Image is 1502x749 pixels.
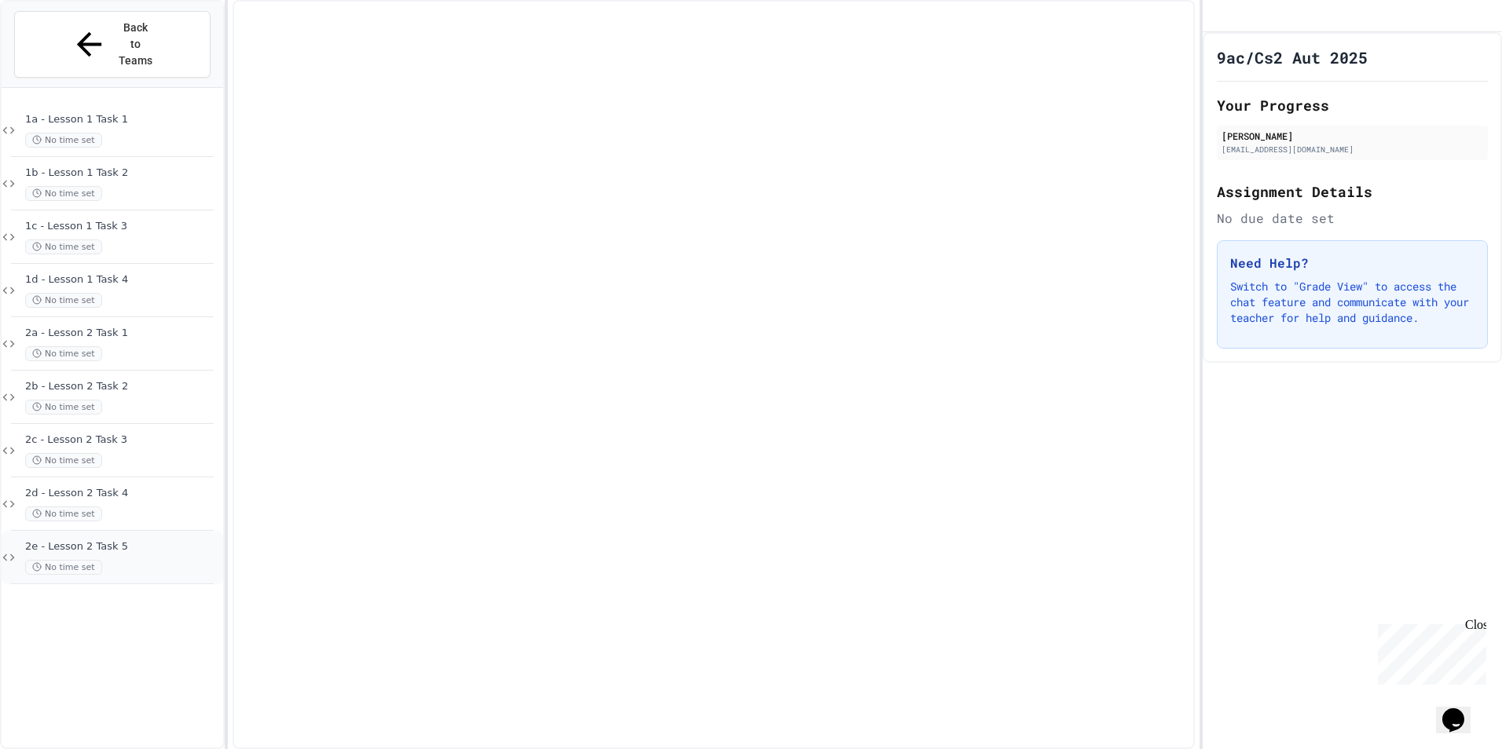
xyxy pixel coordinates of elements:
[25,133,102,148] span: No time set
[25,346,102,361] span: No time set
[1222,144,1483,155] div: [EMAIL_ADDRESS][DOMAIN_NAME]
[25,453,102,468] span: No time set
[1230,279,1475,326] p: Switch to "Grade View" to access the chat feature and communicate with your teacher for help and ...
[117,20,154,69] span: Back to Teams
[25,506,102,521] span: No time set
[14,11,211,78] button: Back to Teams
[25,273,220,287] span: 1d - Lesson 1 Task 4
[25,400,102,415] span: No time set
[25,540,220,554] span: 2e - Lesson 2 Task 5
[1217,94,1488,116] h2: Your Progress
[1217,181,1488,203] h2: Assignment Details
[25,433,220,447] span: 2c - Lesson 2 Task 3
[25,186,102,201] span: No time set
[1217,46,1368,68] h1: 9ac/Cs2 Aut 2025
[1222,129,1483,143] div: [PERSON_NAME]
[6,6,108,100] div: Chat with us now!Close
[25,380,220,393] span: 2b - Lesson 2 Task 2
[25,487,220,500] span: 2d - Lesson 2 Task 4
[25,113,220,126] span: 1a - Lesson 1 Task 1
[25,293,102,308] span: No time set
[25,220,220,233] span: 1c - Lesson 1 Task 3
[1436,686,1486,733] iframe: chat widget
[1217,209,1488,228] div: No due date set
[25,239,102,254] span: No time set
[1230,254,1475,272] h3: Need Help?
[25,560,102,575] span: No time set
[25,327,220,340] span: 2a - Lesson 2 Task 1
[25,166,220,180] span: 1b - Lesson 1 Task 2
[1372,618,1486,685] iframe: chat widget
